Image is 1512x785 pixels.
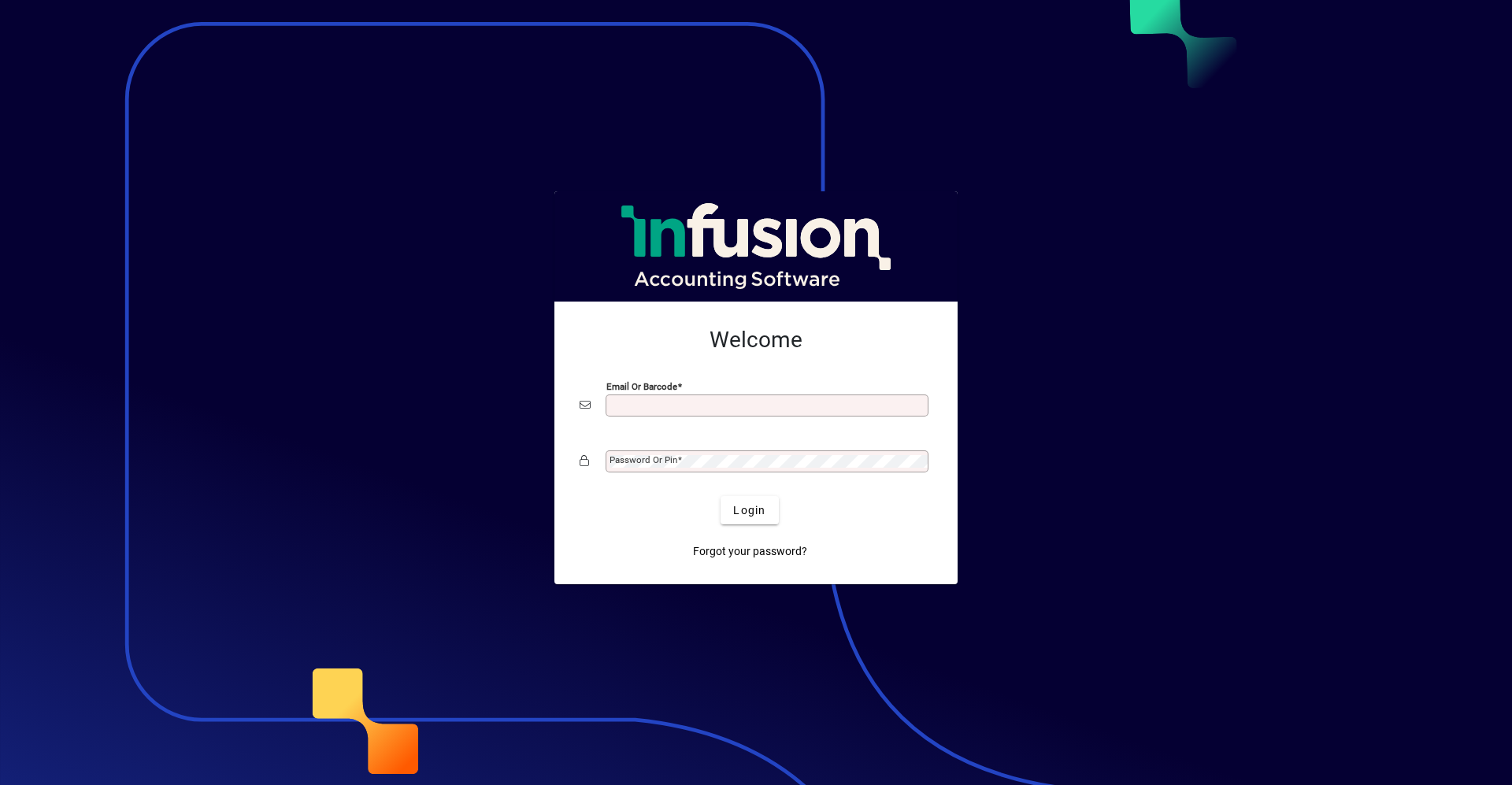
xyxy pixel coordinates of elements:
[687,537,813,565] a: Forgot your password?
[733,502,765,519] span: Login
[721,496,778,524] button: Login
[610,454,677,465] mat-label: Password or Pin
[606,381,677,392] mat-label: Email or Barcode
[693,543,807,560] span: Forgot your password?
[580,327,932,354] h2: Welcome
